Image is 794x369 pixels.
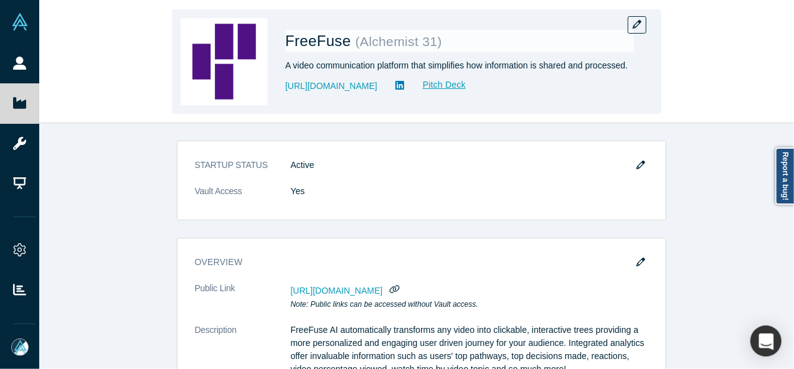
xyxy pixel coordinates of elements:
[195,282,235,295] span: Public Link
[291,286,383,296] span: [URL][DOMAIN_NAME]
[11,13,29,30] img: Alchemist Vault Logo
[285,80,377,93] a: [URL][DOMAIN_NAME]
[11,339,29,356] img: Mia Scott's Account
[291,300,478,309] em: Note: Public links can be accessed without Vault access.
[195,185,291,211] dt: Vault Access
[285,32,356,49] span: FreeFuse
[285,59,634,72] div: A video communication platform that simplifies how information is shared and processed.
[291,185,648,198] dd: Yes
[195,159,291,185] dt: STARTUP STATUS
[291,159,648,172] dd: Active
[195,256,631,269] h3: overview
[775,147,794,205] a: Report a bug!
[181,18,268,105] img: FreeFuse's Logo
[356,34,442,49] small: ( Alchemist 31 )
[409,78,466,92] a: Pitch Deck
